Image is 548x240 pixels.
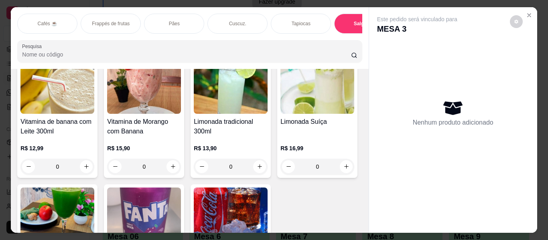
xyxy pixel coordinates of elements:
button: decrease-product-quantity [109,160,122,173]
button: increase-product-quantity [253,160,266,173]
img: product-image [20,64,94,114]
button: decrease-product-quantity [510,15,523,28]
p: Salgados [354,20,375,27]
p: R$ 16,99 [280,144,354,152]
button: decrease-product-quantity [282,160,295,173]
p: Cuscuz. [229,20,246,27]
h4: Limonada Suíça [280,117,354,127]
p: R$ 15,90 [107,144,181,152]
img: product-image [194,64,268,114]
button: decrease-product-quantity [195,160,208,173]
p: Pães [169,20,180,27]
img: product-image [280,64,354,114]
input: Pesquisa [22,50,351,58]
img: product-image [194,188,268,238]
button: increase-product-quantity [80,160,93,173]
p: R$ 13,90 [194,144,268,152]
label: Pesquisa [22,43,45,50]
img: product-image [20,188,94,238]
p: Tapiocas [292,20,311,27]
button: decrease-product-quantity [22,160,35,173]
p: MESA 3 [377,23,457,34]
p: Este pedido será vinculado para [377,15,457,23]
p: R$ 12,99 [20,144,94,152]
p: Nenhum produto adicionado [413,118,493,127]
h4: Vitamina de Morango com Banana [107,117,181,136]
p: Frappés de frutas [92,20,130,27]
h4: Vitamina de banana com Leite 300ml [20,117,94,136]
button: Close [523,9,536,22]
img: product-image [107,188,181,238]
img: product-image [107,64,181,114]
button: increase-product-quantity [340,160,353,173]
button: increase-product-quantity [166,160,179,173]
p: Cafés ☕ [37,20,57,27]
h4: Limonada tradicional 300ml [194,117,268,136]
